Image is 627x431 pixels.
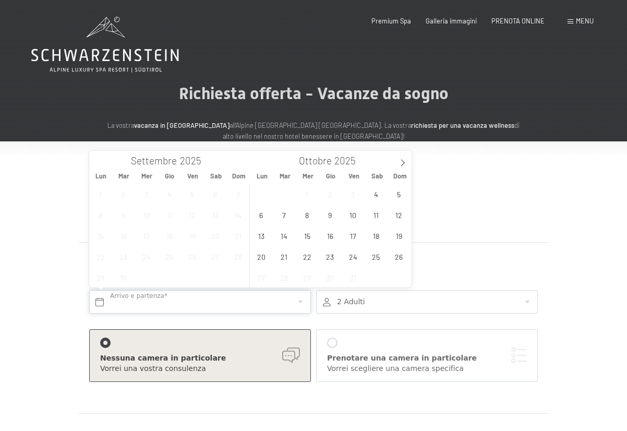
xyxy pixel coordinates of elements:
[113,267,134,288] span: Settembre 30, 2025
[228,205,248,225] span: Settembre 14, 2025
[113,184,134,204] span: Settembre 2, 2025
[100,353,300,364] div: Nessuna camera in particolare
[576,17,594,25] span: Menu
[228,225,248,246] span: Settembre 21, 2025
[136,184,156,204] span: Settembre 3, 2025
[320,225,340,246] span: Ottobre 16, 2025
[90,267,111,288] span: Settembre 29, 2025
[89,173,112,179] span: Lun
[105,120,522,141] p: La vostra all'Alpine [GEOGRAPHIC_DATA] [GEOGRAPHIC_DATA]. La vostra di alto livello nel nostro ho...
[411,121,514,129] strong: richiesta per una vacanza wellness
[113,205,134,225] span: Settembre 9, 2025
[389,246,409,267] span: Ottobre 26, 2025
[366,184,386,204] span: Ottobre 4, 2025
[320,205,340,225] span: Ottobre 9, 2025
[251,246,271,267] span: Ottobre 20, 2025
[274,246,294,267] span: Ottobre 21, 2025
[371,17,411,25] a: Premium Spa
[134,121,230,129] strong: vacanza in [GEOGRAPHIC_DATA]
[177,154,211,166] input: Year
[389,225,409,246] span: Ottobre 19, 2025
[426,17,477,25] a: Galleria immagini
[251,205,271,225] span: Ottobre 6, 2025
[205,225,225,246] span: Settembre 20, 2025
[327,353,527,364] div: Prenotare una camera in particolare
[491,17,545,25] a: PRENOTA ONLINE
[112,173,135,179] span: Mar
[332,154,366,166] input: Year
[297,184,317,204] span: Ottobre 1, 2025
[205,205,225,225] span: Settembre 13, 2025
[297,267,317,288] span: Ottobre 29, 2025
[297,246,317,267] span: Ottobre 22, 2025
[228,184,248,204] span: Settembre 7, 2025
[299,156,332,166] span: Ottobre
[343,205,363,225] span: Ottobre 10, 2025
[389,184,409,204] span: Ottobre 5, 2025
[182,173,204,179] span: Ven
[113,246,134,267] span: Settembre 23, 2025
[179,83,449,103] span: Richiesta offerta - Vacanze da sogno
[159,246,179,267] span: Settembre 25, 2025
[389,173,412,179] span: Dom
[136,225,156,246] span: Settembre 17, 2025
[327,364,527,374] div: Vorrei scegliere una camera specifica
[182,205,202,225] span: Settembre 12, 2025
[297,225,317,246] span: Ottobre 15, 2025
[136,246,156,267] span: Settembre 24, 2025
[227,173,250,179] span: Dom
[228,246,248,267] span: Settembre 28, 2025
[274,225,294,246] span: Ottobre 14, 2025
[343,246,363,267] span: Ottobre 24, 2025
[366,205,386,225] span: Ottobre 11, 2025
[158,173,181,179] span: Gio
[159,225,179,246] span: Settembre 18, 2025
[320,246,340,267] span: Ottobre 23, 2025
[297,205,317,225] span: Ottobre 8, 2025
[205,184,225,204] span: Settembre 6, 2025
[273,173,296,179] span: Mar
[136,205,156,225] span: Settembre 10, 2025
[182,246,202,267] span: Settembre 26, 2025
[343,173,366,179] span: Ven
[320,267,340,288] span: Ottobre 30, 2025
[343,225,363,246] span: Ottobre 17, 2025
[159,184,179,204] span: Settembre 4, 2025
[343,184,363,204] span: Ottobre 3, 2025
[250,173,273,179] span: Lun
[389,205,409,225] span: Ottobre 12, 2025
[100,364,300,374] div: Vorrei una vostra consulenza
[343,267,363,288] span: Ottobre 31, 2025
[90,205,111,225] span: Settembre 8, 2025
[251,225,271,246] span: Ottobre 13, 2025
[366,173,389,179] span: Sab
[90,246,111,267] span: Settembre 22, 2025
[90,225,111,246] span: Settembre 15, 2025
[205,246,225,267] span: Settembre 27, 2025
[274,205,294,225] span: Ottobre 7, 2025
[296,173,319,179] span: Mer
[366,225,386,246] span: Ottobre 18, 2025
[131,156,177,166] span: Settembre
[319,173,342,179] span: Gio
[182,184,202,204] span: Settembre 5, 2025
[320,184,340,204] span: Ottobre 2, 2025
[182,225,202,246] span: Settembre 19, 2025
[251,267,271,288] span: Ottobre 27, 2025
[366,246,386,267] span: Ottobre 25, 2025
[274,267,294,288] span: Ottobre 28, 2025
[204,173,227,179] span: Sab
[113,225,134,246] span: Settembre 16, 2025
[159,205,179,225] span: Settembre 11, 2025
[135,173,158,179] span: Mer
[90,184,111,204] span: Settembre 1, 2025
